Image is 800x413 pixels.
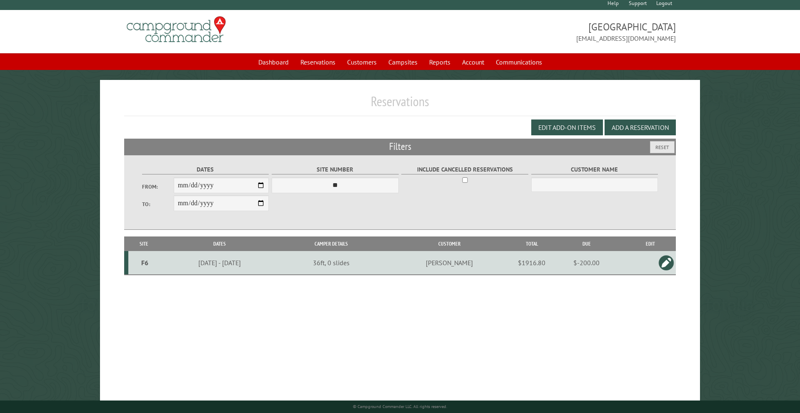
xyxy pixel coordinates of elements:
td: 36ft, 0 slides [279,251,383,275]
td: $-200.00 [548,251,625,275]
h1: Reservations [124,93,676,116]
th: Dates [160,236,279,251]
img: Campground Commander [124,13,228,46]
label: To: [142,200,174,208]
button: Edit Add-on Items [531,119,603,135]
a: Reports [424,54,455,70]
label: Customer Name [531,165,658,174]
th: Due [548,236,625,251]
a: Dashboard [253,54,294,70]
th: Total [515,236,548,251]
small: © Campground Commander LLC. All rights reserved. [353,404,447,409]
td: [PERSON_NAME] [383,251,515,275]
span: [GEOGRAPHIC_DATA] [EMAIL_ADDRESS][DOMAIN_NAME] [400,20,676,43]
label: Dates [142,165,269,174]
button: Reset [650,141,675,153]
td: $1916.80 [515,251,548,275]
h2: Filters [124,139,676,154]
th: Camper Details [279,236,383,251]
label: Site Number [272,165,399,174]
a: Communications [491,54,547,70]
div: F6 [132,259,159,267]
label: Include Cancelled Reservations [401,165,528,174]
th: Site [128,236,160,251]
a: Customers [342,54,382,70]
th: Edit [625,236,676,251]
a: Reservations [295,54,340,70]
a: Campsites [383,54,422,70]
a: Account [457,54,489,70]
div: [DATE] - [DATE] [161,259,278,267]
th: Customer [383,236,515,251]
button: Add a Reservation [605,119,676,135]
label: From: [142,183,174,191]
